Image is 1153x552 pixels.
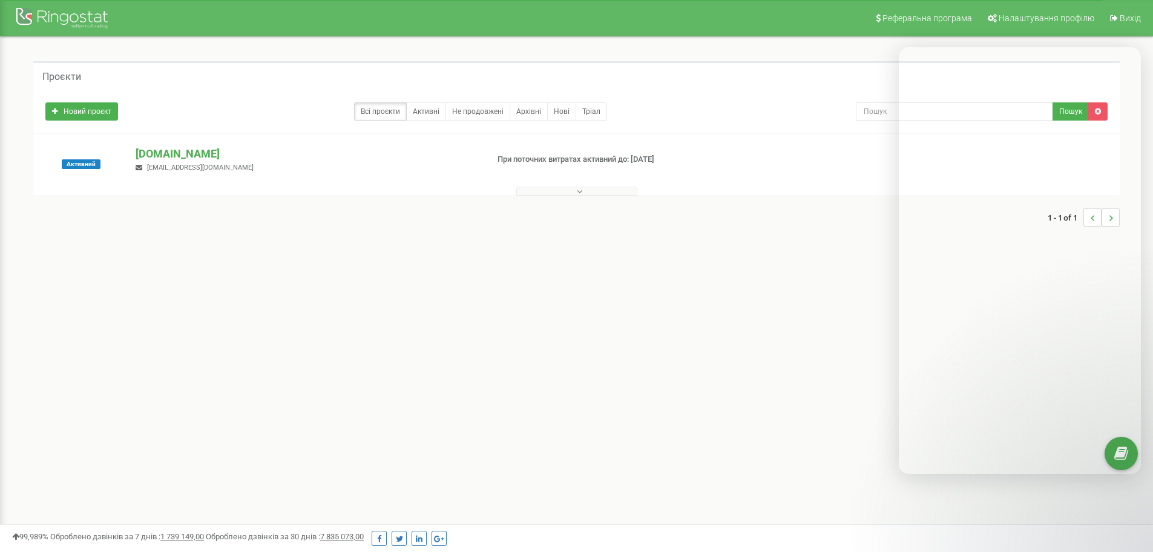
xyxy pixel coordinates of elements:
iframe: Intercom live chat [1112,484,1141,513]
u: 1 739 149,00 [160,532,204,541]
p: При поточних витратах активний до: [DATE] [498,154,749,165]
p: [DOMAIN_NAME] [136,146,478,162]
span: Оброблено дзвінків за 7 днів : [50,532,204,541]
span: Оброблено дзвінків за 30 днів : [206,532,364,541]
span: 99,989% [12,532,48,541]
input: Пошук [856,102,1053,121]
span: Вихід [1120,13,1141,23]
u: 7 835 073,00 [320,532,364,541]
a: Активні [406,102,446,121]
a: Архівні [510,102,548,121]
h5: Проєкти [42,71,81,82]
span: Налаштування профілю [999,13,1094,23]
a: Тріал [576,102,607,121]
a: Новий проєкт [45,102,118,121]
span: Реферальна програма [882,13,972,23]
a: Всі проєкти [354,102,407,121]
span: [EMAIL_ADDRESS][DOMAIN_NAME] [147,164,254,171]
a: Нові [547,102,576,121]
iframe: Intercom live chat [899,47,1141,474]
a: Не продовжені [445,102,510,121]
span: Активний [62,159,100,169]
